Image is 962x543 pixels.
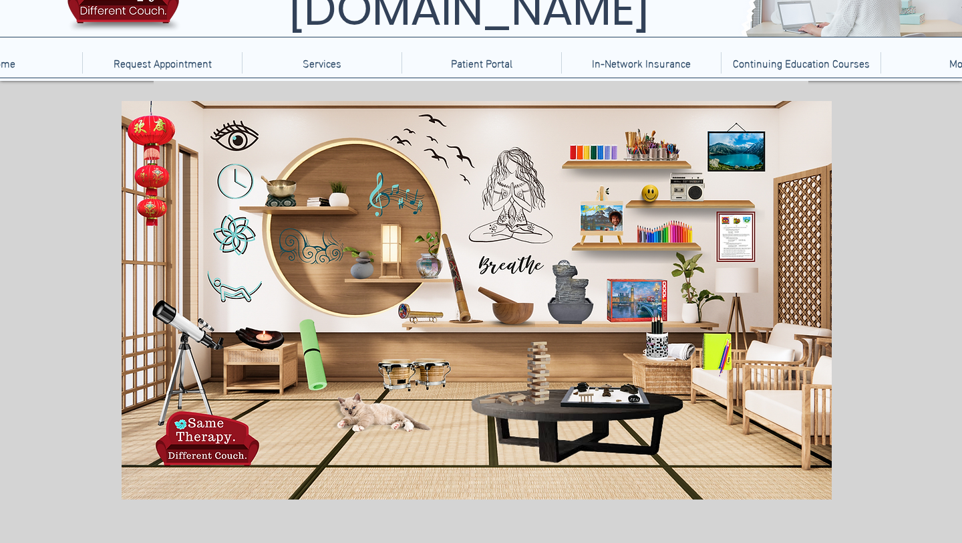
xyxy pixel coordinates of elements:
svg: A decorative image of the silhouette of birds flying when clicked brings you to a vide titled, "1... [383,104,477,197]
svg: An image of a radio, when clicked bring you to a video titled, "Boost Your Aura Attract Positive ... [672,173,705,205]
svg: An image of paint brushes when clicked brings you to a sketch pad app. [629,114,674,159]
svg: An image of a therapy skill called, "See, Here, Feel," when clicked it brings you to a pdf of tha... [716,207,752,256]
svg: An image of a kaleidoscope, when clicked brings you to a relaxing kaleidoscope video. [395,306,443,324]
svg: An image of a mindfulness bell, when clicked brings you to a video fo a mindfuness bell. [266,172,297,203]
svg: An image of bongos, when clicked brings you to a bongos game. [373,356,451,386]
svg: A painting of mountains and sky, when clicked brings you to a floating with bubbles game. [710,130,766,171]
p: Services [296,52,348,74]
p: Patient Portal [444,52,519,74]
svg: A decorative lotus flower design, when clicked it brings you to a video titled, "PMR (Progressive... [213,217,250,253]
svg: An image of a stick figure resting on a half circle, when clicked brings you to a meditation app ... [207,271,253,297]
svg: An image of a clock on the wall when clicked brings you to 21 simple mindfulness exercises. [213,163,250,200]
img: TelebehavioralHealth.US Mindfulness Room [122,101,832,500]
svg: An image of a small plant in a vase when clicked brings you to a video titled, "30 Minutes Relaxi... [414,227,443,276]
svg: An image of a telescope when clicked brings you to a nebula designer game. [153,299,202,409]
svg: An image of spools of different color thread, when clicked brings you to a game called "silk weav... [560,141,615,162]
svg: A small zen sand garden, when clicked on it brings you to a video titled, "ASMR Zen Garden SLEEP ... [560,378,630,405]
svg: An image of the TelebehavioralHealth.US Logo [149,414,247,463]
svg: a yoga matt, when clicked brings you to a video titled, "10 min Morning Yoga Full Body Stretch - ... [287,313,328,389]
svg: A decorative image of music notes when clicked brings you to a game called, "touch pianist." [362,173,424,219]
svg: An image of a rain stick when clicked brings you to a video titled, "3D Rainstick (Binaural - Wea... [430,221,475,323]
a: Request Appointment [82,52,242,74]
a: In-Network Insurance [561,52,721,74]
svg: A mug of pencils when clicked will bring you to word games [641,316,683,358]
svg: A decorative image of the word, "Breathe," when clicked brings you to "10 Awesome GIFs for Calm B... [480,251,544,270]
a: Continuing Education Courses [721,52,880,74]
p: Request Appointment [107,52,218,74]
p: Continuing Education Courses [726,52,876,74]
svg: A decorative image of a woman meditating when clicked brings you to an "Atlas of Emotions." [484,144,550,241]
svg: An image of a Molcajete, when clicked brings you to an alchemy game. [491,281,536,326]
p: In-Network Insurance [585,52,697,74]
svg: An image of a Japanese style lamp when clicked brings you to a video titled, "ey Bear Relax - Lan... [122,111,170,238]
svg: An image of a small planter with a plant when clicked it brings you to a meditative breath gif [341,251,370,280]
svg: An image of an eye, when clicked brings you to a video titled, "THIS ARTIST CREATES STORIES WITH ... [213,120,250,156]
svg: A smiley face toy, when clicked brings you to a digital bubble wrap popping game. [629,179,657,205]
svg: An image of a Jenga game when clicked brings you to an online version of Jenga. [523,336,550,406]
a: Patient Portal [402,52,561,74]
div: Services [242,52,402,74]
svg: A decorative image of waves when clicked brings you to a video of nature sounds. [256,222,337,275]
svg: An image of a cat, nothing happens when clicked. [325,389,427,427]
svg: An image of a jigsaw puzzle box, when clicked brings you to a jigsaw puzzle game. [608,276,669,317]
svg: An image of Bob Ross, when clicked brings you to a Bob Ross video. [587,201,621,235]
svg: An image of a desk waterfall when clicked brings you to a relaxing video titled, "Relaxing Zen Mu... [549,259,602,320]
svg: A journal and pen, when clicked brings you to journal prompts. [703,326,733,374]
svg: An image of a hand-shaped candle holder and small white candle. When clicked it brings you to a v... [245,316,283,348]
